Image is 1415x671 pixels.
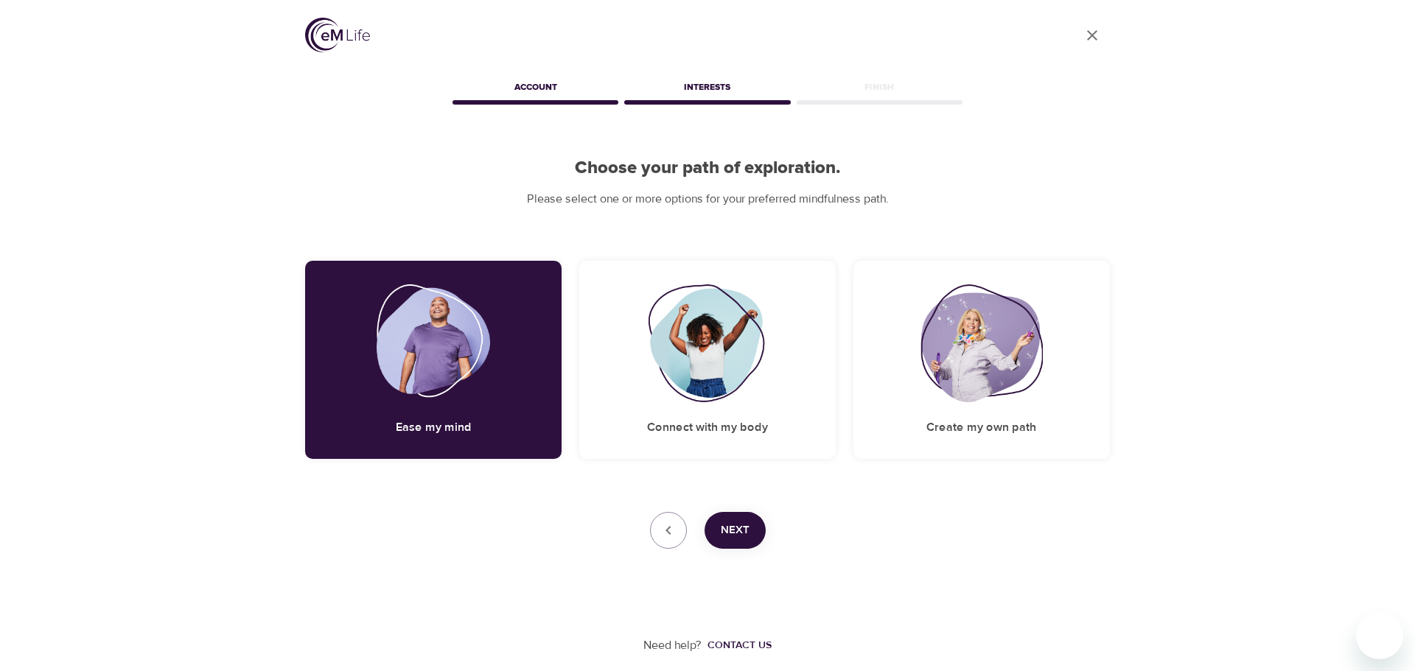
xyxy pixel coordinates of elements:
h2: Choose your path of exploration. [305,158,1110,179]
p: Please select one or more options for your preferred mindfulness path. [305,191,1110,208]
p: Need help? [643,637,702,654]
img: Connect with my body [648,284,767,402]
iframe: Button to launch messaging window [1356,612,1403,659]
div: Contact us [707,638,772,653]
img: logo [305,18,370,52]
h5: Ease my mind [396,420,472,435]
img: Create my own path [920,284,1043,402]
h5: Connect with my body [647,420,768,435]
a: close [1075,18,1110,53]
div: Create my own pathCreate my own path [853,261,1110,459]
h5: Create my own path [926,420,1036,435]
button: Next [705,512,766,549]
a: Contact us [702,638,772,653]
div: Connect with my bodyConnect with my body [579,261,836,459]
div: Ease my mindEase my mind [305,261,562,459]
img: Ease my mind [377,284,491,402]
span: Next [721,521,750,540]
